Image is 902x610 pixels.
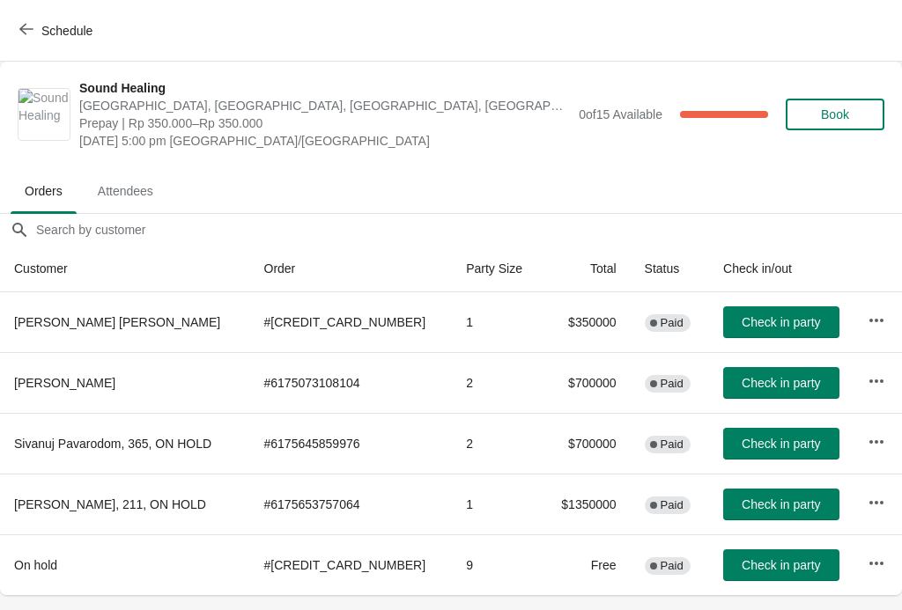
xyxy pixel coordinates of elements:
[661,377,684,391] span: Paid
[542,352,630,413] td: $700000
[452,413,542,474] td: 2
[250,292,453,352] td: # [CREDIT_CARD_NUMBER]
[452,534,542,595] td: 9
[14,497,206,511] span: [PERSON_NAME], 211, ON HOLD
[661,498,684,512] span: Paid
[84,175,167,207] span: Attendees
[79,79,570,97] span: Sound Healing
[250,534,453,595] td: # [CREDIT_CARD_NUMBER]
[14,376,115,390] span: [PERSON_NAME]
[742,437,820,451] span: Check in party
[542,292,630,352] td: $350000
[79,132,570,150] span: [DATE] 5:00 pm [GEOGRAPHIC_DATA]/[GEOGRAPHIC_DATA]
[11,175,77,207] span: Orders
[79,97,570,114] span: [GEOGRAPHIC_DATA], [GEOGRAPHIC_DATA], [GEOGRAPHIC_DATA], [GEOGRAPHIC_DATA], [GEOGRAPHIC_DATA]
[821,107,849,121] span: Book
[723,367,839,399] button: Check in party
[250,352,453,413] td: # 6175073108104
[9,15,107,47] button: Schedule
[742,558,820,572] span: Check in party
[250,246,453,292] th: Order
[709,246,853,292] th: Check in/out
[41,24,92,38] span: Schedule
[14,558,57,572] span: On hold
[542,474,630,534] td: $1350000
[723,428,839,459] button: Check in party
[452,292,542,352] td: 1
[723,306,839,338] button: Check in party
[250,474,453,534] td: # 6175653757064
[661,437,684,452] span: Paid
[452,246,542,292] th: Party Size
[452,352,542,413] td: 2
[14,437,211,451] span: Sivanuj Pavarodom, 365, ON HOLD
[250,413,453,474] td: # 6175645859976
[723,549,839,581] button: Check in party
[786,99,884,130] button: Book
[18,89,70,140] img: Sound Healing
[661,559,684,573] span: Paid
[542,413,630,474] td: $700000
[542,246,630,292] th: Total
[14,315,220,329] span: [PERSON_NAME] [PERSON_NAME]
[723,489,839,520] button: Check in party
[79,114,570,132] span: Prepay | Rp 350.000–Rp 350.000
[661,316,684,330] span: Paid
[631,246,710,292] th: Status
[742,376,820,390] span: Check in party
[579,107,662,121] span: 0 of 15 Available
[742,497,820,511] span: Check in party
[542,534,630,595] td: Free
[742,315,820,329] span: Check in party
[35,214,902,246] input: Search by customer
[452,474,542,534] td: 1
